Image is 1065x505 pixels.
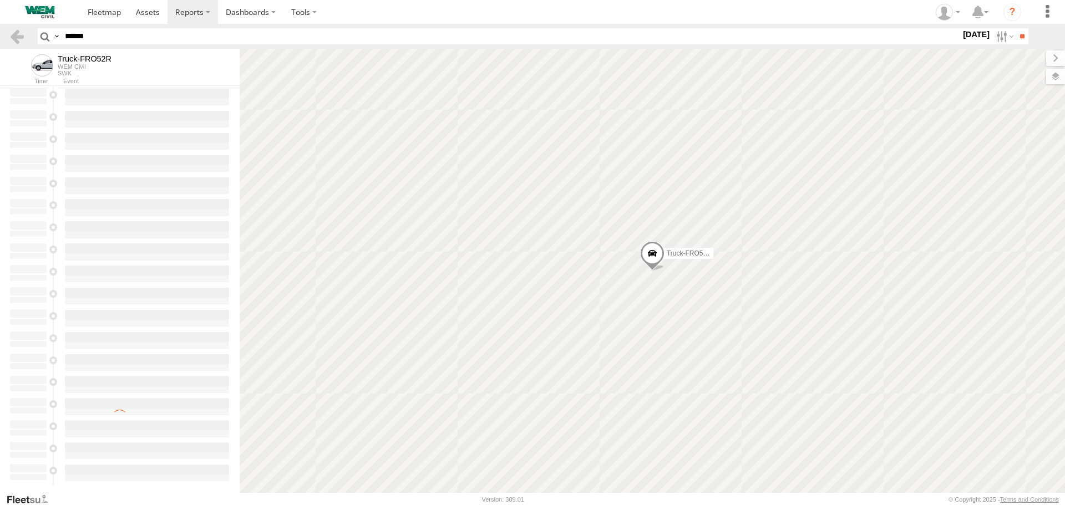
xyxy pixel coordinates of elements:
[1000,496,1059,503] a: Terms and Conditions
[58,70,111,76] div: SWK
[58,54,111,63] div: Truck-FRO52R - View Asset History
[961,28,992,40] label: [DATE]
[949,496,1059,503] div: © Copyright 2025 -
[9,79,48,84] div: Time
[11,6,69,18] img: WEMCivilLogo.svg
[992,28,1016,44] label: Search Filter Options
[482,496,524,503] div: Version: 309.01
[9,28,25,44] a: Back to previous Page
[6,494,57,505] a: Visit our Website
[667,249,712,257] span: Truck-FRO52R
[932,4,964,21] div: Allen Dawood
[58,63,111,70] div: WEM Civil
[63,79,240,84] div: Event
[52,28,61,44] label: Search Query
[1003,3,1021,21] i: ?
